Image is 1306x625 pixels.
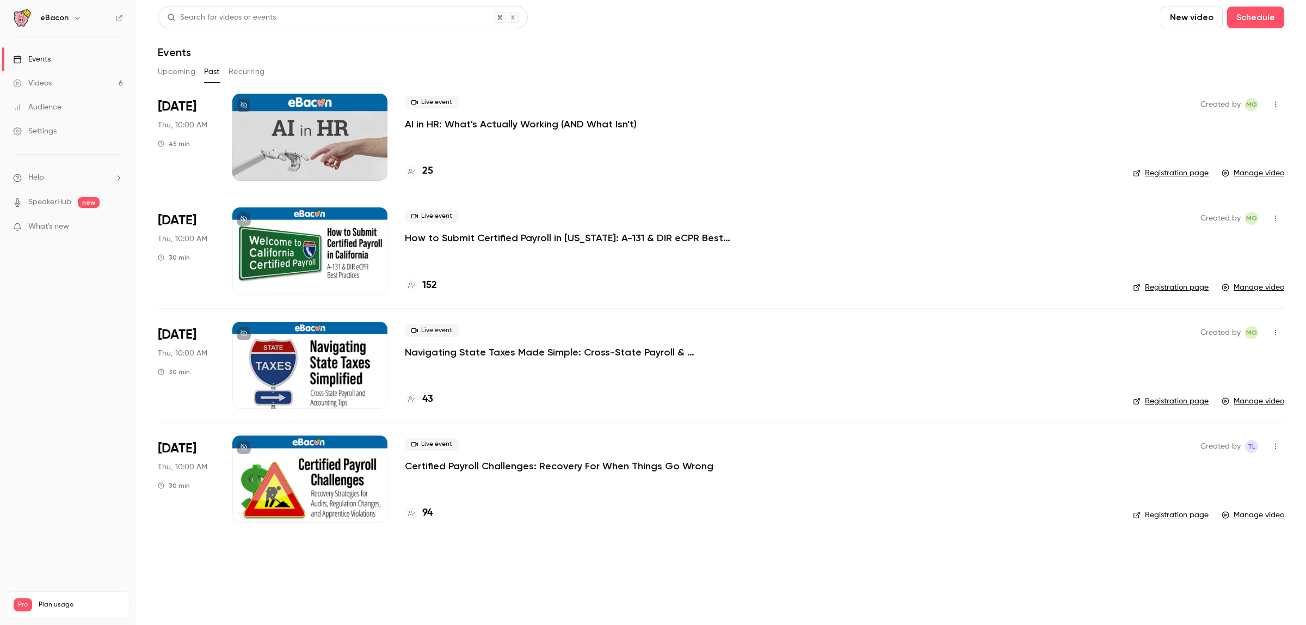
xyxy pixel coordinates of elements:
div: Jun 12 Thu, 10:00 AM (America/Los Angeles) [158,436,215,523]
h6: eBacon [40,13,69,23]
span: MO [1246,98,1257,111]
div: Events [13,54,51,65]
span: Help [28,172,44,183]
span: [DATE] [158,98,196,115]
a: Registration page [1133,510,1209,520]
span: MO [1246,212,1257,225]
a: Manage video [1222,396,1284,407]
a: Navigating State Taxes Made Simple: Cross-State Payroll & Accounting Tips [405,346,731,359]
button: Schedule [1227,7,1284,28]
span: Created by [1200,326,1241,339]
span: [DATE] [158,326,196,344]
button: Recurring [229,63,265,81]
span: [DATE] [158,440,196,457]
span: Tom Lindgren [1245,440,1258,453]
div: Jul 10 Thu, 10:00 AM (America/Phoenix) [158,322,215,409]
a: Certified Payroll Challenges: Recovery For When Things Go Wrong [405,459,713,473]
span: Live event [405,96,459,109]
div: Videos [13,78,52,89]
span: Thu, 10:00 AM [158,348,207,359]
span: Created by [1200,98,1241,111]
a: Registration page [1133,396,1209,407]
span: Thu, 10:00 AM [158,234,207,244]
li: help-dropdown-opener [13,172,123,183]
span: Pro [14,598,32,611]
div: 30 min [158,253,190,262]
h4: 94 [422,506,433,520]
a: Manage video [1222,282,1284,293]
span: What's new [28,221,69,232]
iframe: Noticeable Trigger [110,222,123,232]
span: Created by [1200,440,1241,453]
span: Live event [405,210,459,223]
a: Manage video [1222,168,1284,179]
span: Michaela O'Leary [1245,98,1258,111]
a: Manage video [1222,510,1284,520]
button: New video [1161,7,1223,28]
div: 45 min [158,139,190,148]
a: How to Submit Certified Payroll in [US_STATE]: A-131 & DIR eCPR Best Practices [405,231,731,244]
a: Registration page [1133,282,1209,293]
span: Live event [405,324,459,337]
div: 30 min [158,367,190,376]
span: [DATE] [158,212,196,229]
h1: Events [158,46,191,59]
span: MO [1246,326,1257,339]
span: Plan usage [39,601,122,609]
span: TL [1248,440,1255,453]
div: Audience [13,102,61,113]
div: Search for videos or events [167,12,276,23]
span: Thu, 10:00 AM [158,120,207,131]
span: Thu, 10:00 AM [158,462,207,473]
span: Michaela O'Leary [1245,326,1258,339]
img: eBacon [14,9,31,27]
a: SpeakerHub [28,197,71,208]
button: Upcoming [158,63,195,81]
div: 30 min [158,481,190,490]
a: 152 [405,278,437,293]
a: AI in HR: What's Actually Working (AND What Isn't) [405,118,637,131]
a: 25 [405,164,433,179]
h4: 152 [422,278,437,293]
div: Oct 9 Thu, 10:00 AM (America/Phoenix) [158,94,215,181]
a: Registration page [1133,168,1209,179]
a: 43 [405,392,433,407]
a: 94 [405,506,433,520]
span: Created by [1200,212,1241,225]
span: Michaela O'Leary [1245,212,1258,225]
h4: 25 [422,164,433,179]
h4: 43 [422,392,433,407]
span: Live event [405,438,459,451]
div: Aug 14 Thu, 10:00 AM (America/Los Angeles) [158,207,215,295]
span: new [78,197,100,208]
div: Settings [13,126,57,137]
button: Past [204,63,220,81]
